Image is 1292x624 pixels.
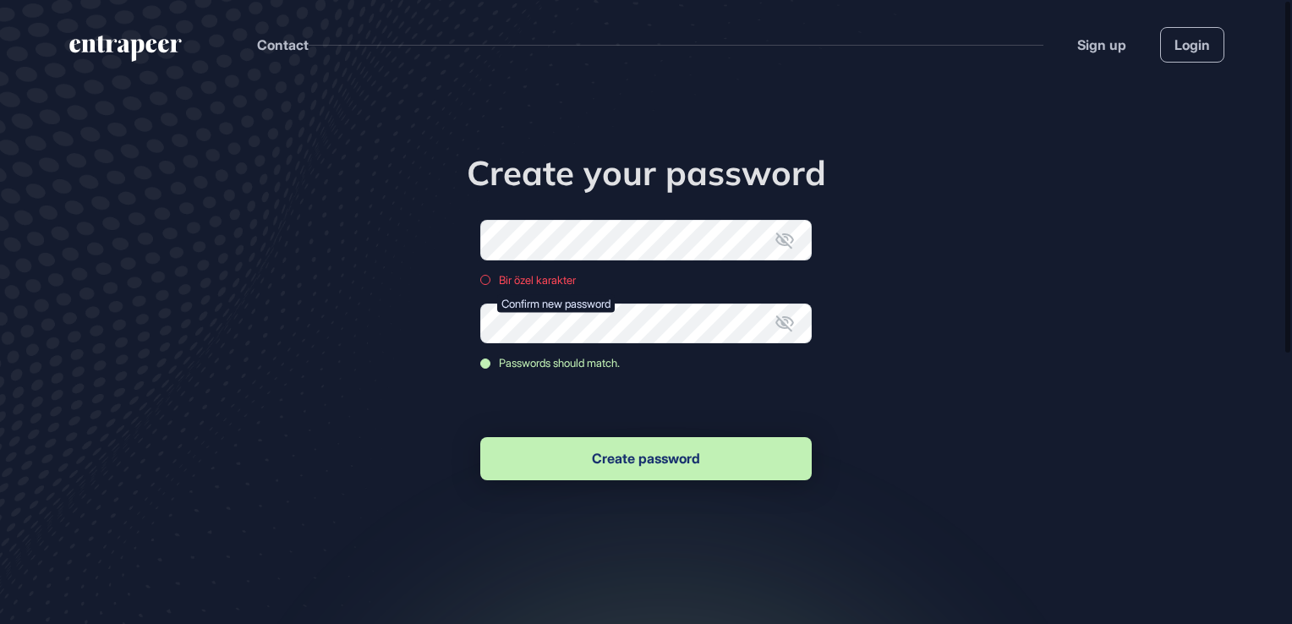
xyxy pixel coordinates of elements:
[257,34,309,56] button: Contact
[1077,35,1126,55] a: Sign up
[480,274,646,287] div: Bir özel karakter
[480,357,646,369] div: Passwords should match.
[1160,27,1224,63] a: Login
[480,437,812,480] button: Create password
[388,152,904,193] h1: Create your password
[68,36,183,68] a: entrapeer-logo
[497,294,615,312] label: Confirm new password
